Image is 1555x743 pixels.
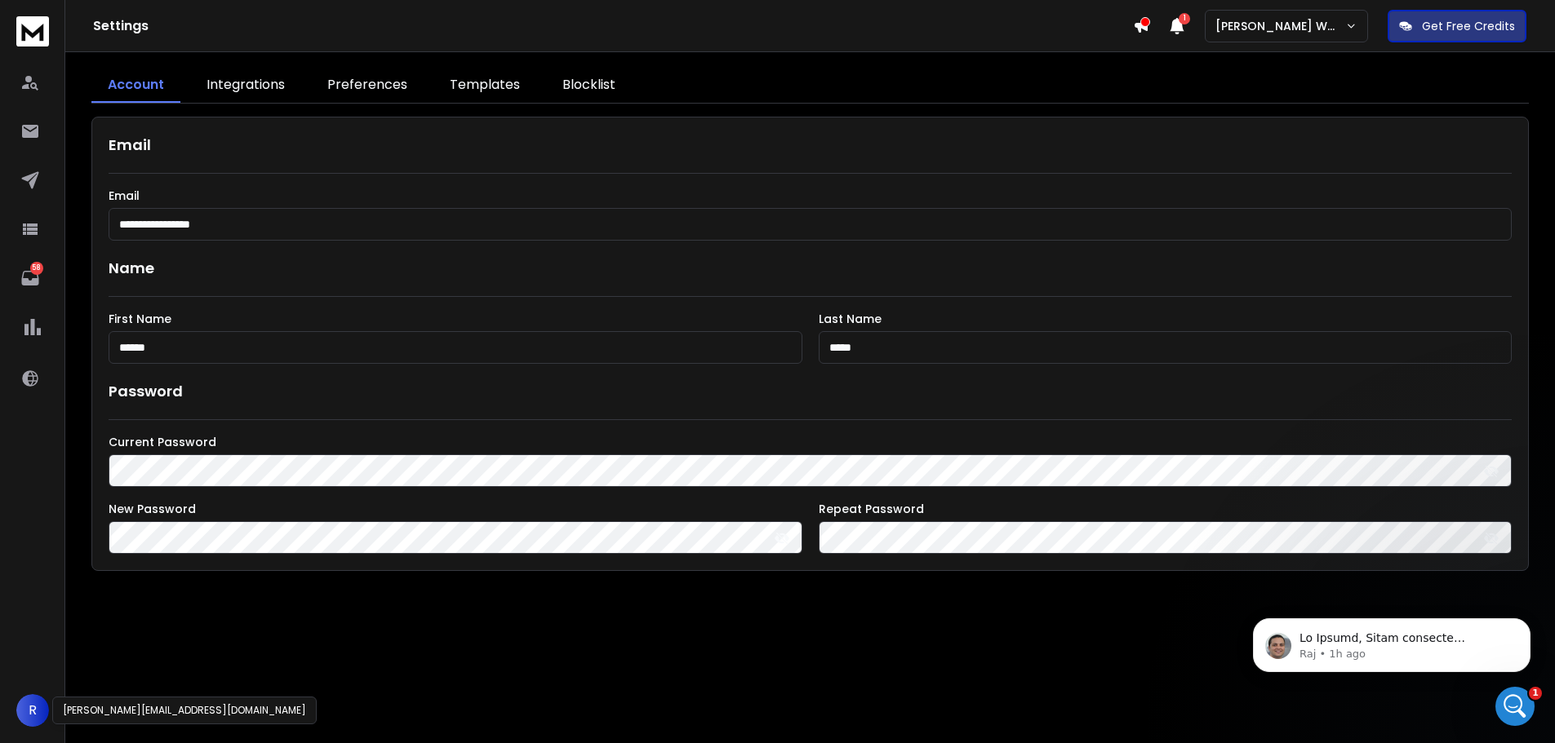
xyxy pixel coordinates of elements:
h1: Email [109,134,1512,157]
h1: Password [109,380,183,403]
span: 1 [1529,687,1542,700]
a: Preferences [311,69,424,103]
h1: Name [109,257,1512,280]
p: 58 [30,262,43,275]
label: Repeat Password [819,503,1513,515]
a: Account [91,69,180,103]
label: New Password [109,503,802,515]
label: Email [109,190,1512,201]
label: First Name [109,313,802,325]
a: Blocklist [546,69,632,103]
img: logo [16,16,49,46]
div: [PERSON_NAME][EMAIL_ADDRESS][DOMAIN_NAME] [52,697,317,724]
iframe: Intercom live chat [1495,687,1535,726]
a: 58 [14,262,47,294]
iframe: Intercom notifications message [1228,584,1555,699]
p: Get Free Credits [1422,18,1515,34]
label: Current Password [109,436,1512,448]
button: R [16,694,49,727]
button: Get Free Credits [1388,10,1526,42]
p: [PERSON_NAME] Workspace [1215,18,1345,34]
h1: Settings [93,16,1133,36]
label: Last Name [819,313,1513,325]
a: Integrations [190,69,301,103]
a: Templates [433,69,536,103]
span: 1 [1179,13,1190,24]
